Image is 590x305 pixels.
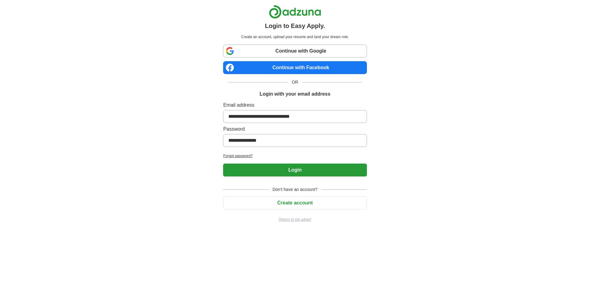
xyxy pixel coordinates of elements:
[269,186,321,193] span: Don't have an account?
[288,79,302,85] span: OR
[269,5,321,19] img: Adzuna logo
[223,196,367,209] button: Create account
[223,200,367,205] a: Create account
[223,153,367,159] a: Forgot password?
[223,125,367,133] label: Password
[224,34,365,40] p: Create an account, upload your resume and land your dream role.
[265,21,325,30] h1: Login to Easy Apply.
[223,61,367,74] a: Continue with Facebook
[223,217,367,222] a: Return to job advert
[223,101,367,109] label: Email address
[223,45,367,57] a: Continue with Google
[223,164,367,176] button: Login
[260,90,330,98] h1: Login with your email address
